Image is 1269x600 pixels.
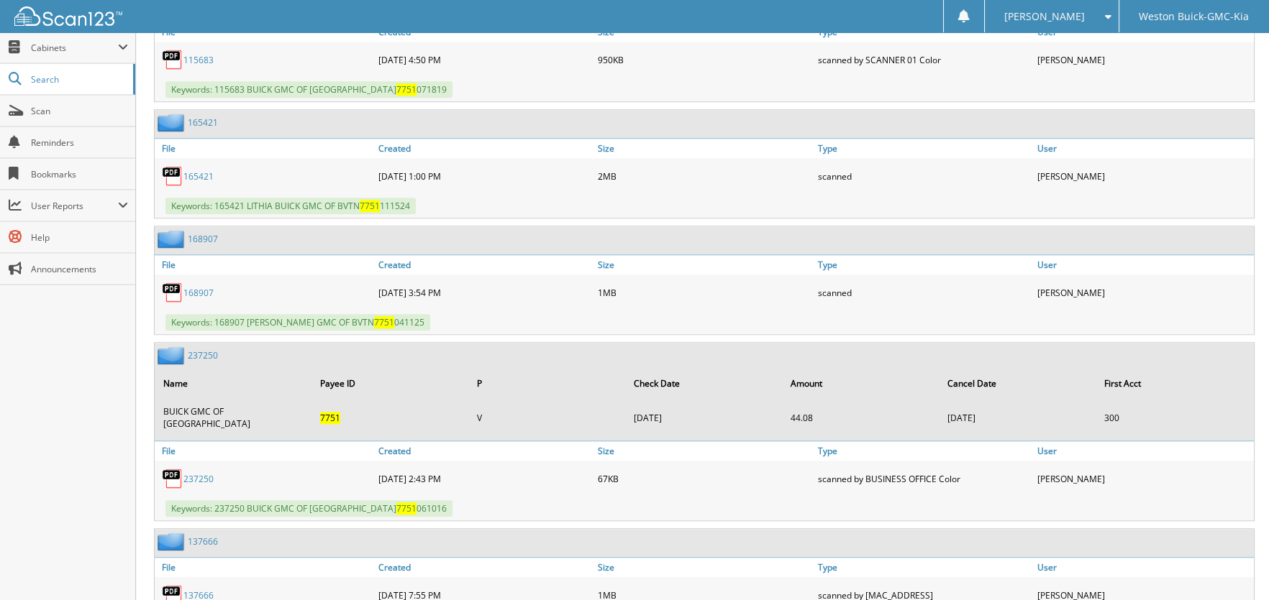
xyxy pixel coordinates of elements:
img: PDF.png [162,165,183,187]
a: File [155,558,375,577]
img: scan123-logo-white.svg [14,6,122,26]
a: 115683 [183,54,214,66]
div: scanned by SCANNER 01 Color [814,45,1034,74]
div: 950KB [594,45,814,74]
td: 44.08 [783,400,939,435]
div: 67KB [594,464,814,493]
img: folder2.png [158,532,188,550]
span: Scan [31,105,128,117]
span: [PERSON_NAME] [1004,12,1085,21]
td: V [470,400,625,435]
a: Created [375,255,595,274]
a: 237250 [188,349,218,361]
a: User [1034,139,1254,158]
th: First Acct [1097,369,1252,398]
span: 7751 [360,200,380,212]
span: Keywords: 168907 [PERSON_NAME] GMC OF BVTN 041125 [165,314,430,331]
a: 168907 [183,287,214,299]
div: [PERSON_NAME] [1034,45,1254,74]
th: Amount [783,369,939,398]
span: Reminders [31,137,128,149]
img: folder2.png [158,346,188,364]
span: Weston Buick-GMC-Kia [1139,12,1249,21]
div: [PERSON_NAME] [1034,162,1254,190]
th: Name [156,369,311,398]
a: Created [375,558,595,577]
span: 7751 [320,412,340,424]
a: 165421 [183,170,214,183]
a: File [155,139,375,158]
img: PDF.png [162,282,183,303]
a: Type [814,255,1034,274]
div: 1MB [594,278,814,307]
td: [DATE] [627,400,782,435]
span: 7751 [374,316,394,328]
span: Help [31,231,128,244]
a: Created [375,139,595,158]
span: Announcements [31,263,128,275]
a: File [155,441,375,461]
a: Type [814,139,1034,158]
span: 7751 [396,83,417,96]
img: folder2.png [158,114,188,131]
span: Keywords: 115683 BUICK GMC OF [GEOGRAPHIC_DATA] 071819 [165,81,452,98]
td: BUICK GMC OF [GEOGRAPHIC_DATA] [156,400,311,435]
a: 237250 [183,473,214,485]
div: [PERSON_NAME] [1034,278,1254,307]
a: 137666 [188,535,218,548]
img: PDF.png [162,49,183,70]
th: Payee ID [313,369,468,398]
a: Size [594,139,814,158]
a: User [1034,255,1254,274]
div: [PERSON_NAME] [1034,464,1254,493]
th: Cancel Date [940,369,1096,398]
span: Bookmarks [31,168,128,180]
img: PDF.png [162,468,183,489]
span: Cabinets [31,42,118,54]
a: Size [594,255,814,274]
th: Check Date [627,369,782,398]
a: Type [814,558,1034,577]
span: 7751 [396,502,417,514]
span: Search [31,73,126,86]
div: 2MB [594,162,814,190]
a: 165421 [188,116,218,129]
a: File [155,255,375,274]
span: User Reports [31,200,118,212]
a: Size [594,441,814,461]
div: scanned [814,162,1034,190]
div: [DATE] 4:50 PM [375,45,595,74]
div: [DATE] 2:43 PM [375,464,595,493]
div: [DATE] 3:54 PM [375,278,595,307]
a: Type [814,441,1034,461]
a: 168907 [188,233,218,245]
a: Size [594,558,814,577]
iframe: Chat Widget [1197,531,1269,600]
a: User [1034,558,1254,577]
div: scanned [814,278,1034,307]
span: Keywords: 237250 BUICK GMC OF [GEOGRAPHIC_DATA] 061016 [165,500,452,517]
img: folder2.png [158,230,188,248]
td: 300 [1097,400,1252,435]
a: Created [375,441,595,461]
span: Keywords: 165421 LITHIA BUICK GMC OF BVTN 111524 [165,198,416,214]
div: scanned by BUSINESS OFFICE Color [814,464,1034,493]
th: P [470,369,625,398]
div: [DATE] 1:00 PM [375,162,595,190]
td: [DATE] [940,400,1096,435]
a: User [1034,441,1254,461]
